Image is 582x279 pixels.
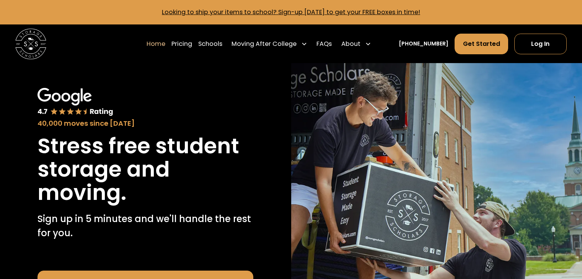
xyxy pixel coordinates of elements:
[162,8,420,16] a: Looking to ship your items to school? Sign-up [DATE] to get your FREE boxes in time!
[147,33,165,55] a: Home
[231,39,297,49] div: Moving After College
[514,34,567,54] a: Log In
[37,118,253,128] div: 40,000 moves since [DATE]
[37,135,253,204] h1: Stress free student storage and moving.
[15,29,46,60] a: home
[455,34,508,54] a: Get Started
[316,33,332,55] a: FAQs
[37,212,253,240] p: Sign up in 5 minutes and we'll handle the rest for you.
[15,29,46,60] img: Storage Scholars main logo
[198,33,222,55] a: Schools
[171,33,192,55] a: Pricing
[399,40,448,48] a: [PHONE_NUMBER]
[338,33,374,55] div: About
[228,33,310,55] div: Moving After College
[37,88,113,117] img: Google 4.7 star rating
[341,39,360,49] div: About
